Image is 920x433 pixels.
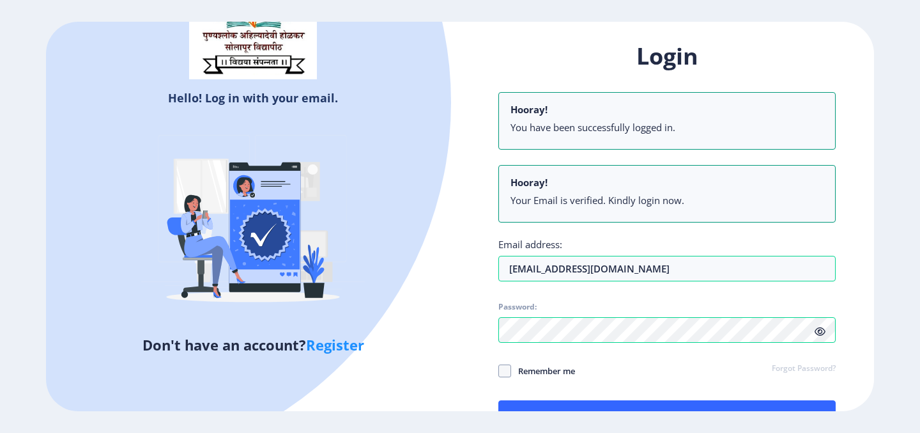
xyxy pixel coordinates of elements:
[510,176,548,189] b: Hooray!
[510,103,548,116] b: Hooray!
[498,400,836,431] button: Log In
[56,335,450,355] h5: Don't have an account?
[498,302,537,312] label: Password:
[772,363,836,375] a: Forgot Password?
[510,194,824,207] li: Your Email is verified. Kindly login now.
[511,363,575,379] span: Remember me
[306,335,364,354] a: Register
[498,238,562,251] label: Email address:
[498,41,836,72] h1: Login
[498,256,836,281] input: Email address
[141,111,365,335] img: Verified-rafiki.svg
[510,121,824,134] li: You have been successfully logged in.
